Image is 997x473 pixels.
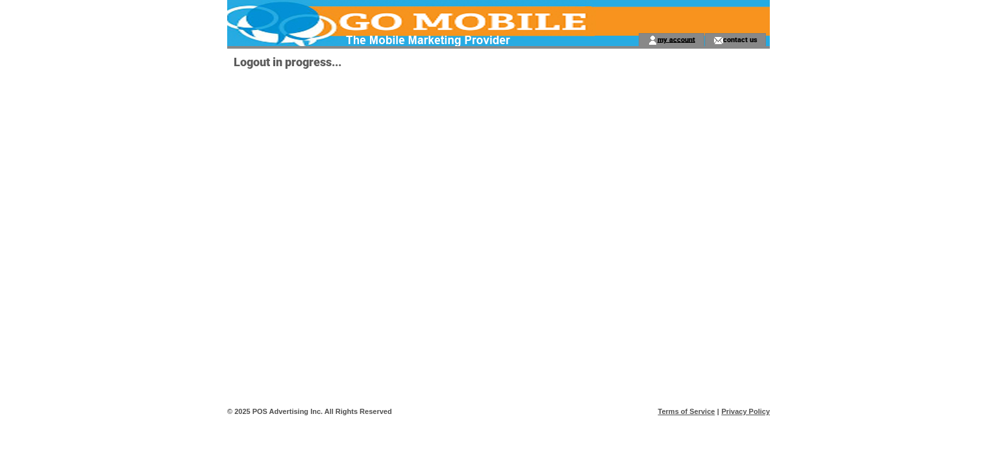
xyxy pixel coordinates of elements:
a: contact us [723,35,757,43]
img: account_icon.gif [648,35,658,45]
a: Terms of Service [658,407,715,415]
a: my account [658,35,695,43]
img: contact_us_icon.gif [713,35,723,45]
a: Privacy Policy [721,407,770,415]
span: | [717,407,719,415]
span: Logout in progress... [234,55,341,69]
span: © 2025 POS Advertising Inc. All Rights Reserved [227,407,392,415]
